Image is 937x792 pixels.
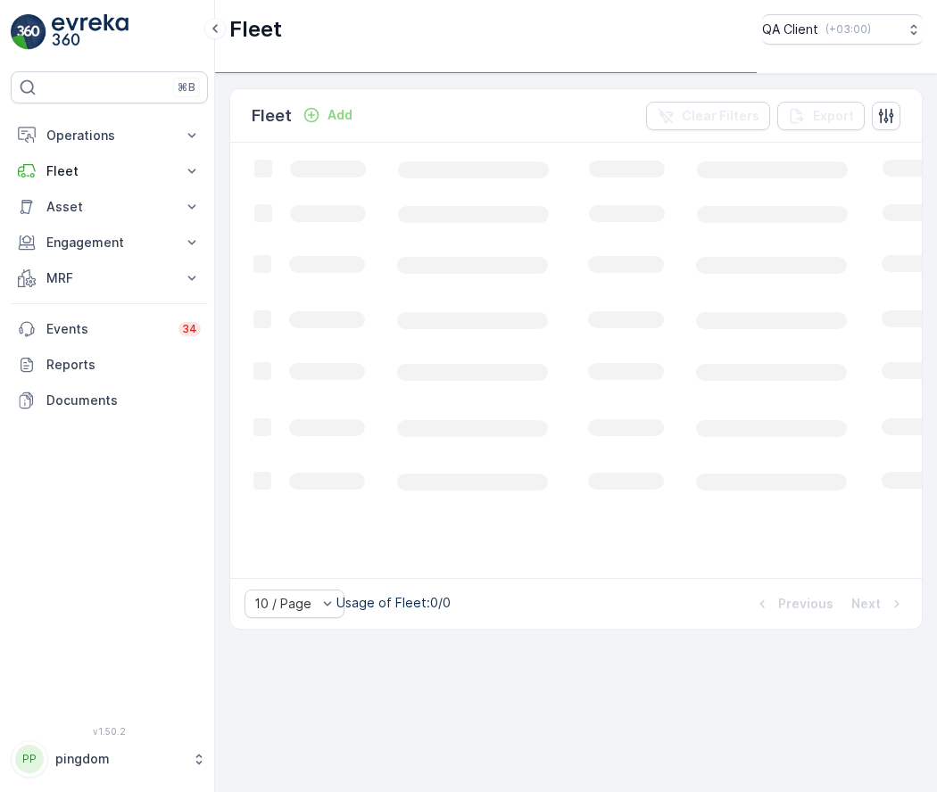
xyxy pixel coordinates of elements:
[11,726,208,737] span: v 1.50.2
[182,322,197,336] p: 34
[646,102,770,130] button: Clear Filters
[11,153,208,189] button: Fleet
[46,392,201,409] p: Documents
[11,225,208,260] button: Engagement
[762,21,818,38] p: QA Client
[252,103,292,128] p: Fleet
[46,127,172,144] p: Operations
[11,311,208,347] a: Events34
[55,750,183,768] p: pingdom
[11,118,208,153] button: Operations
[813,107,854,125] p: Export
[46,356,201,374] p: Reports
[336,594,451,612] p: Usage of Fleet : 0/0
[295,104,360,126] button: Add
[11,740,208,778] button: PPpingdom
[46,162,172,180] p: Fleet
[11,260,208,296] button: MRF
[46,320,168,338] p: Events
[762,14,923,45] button: QA Client(+03:00)
[850,593,908,615] button: Next
[46,198,172,216] p: Asset
[229,15,282,44] p: Fleet
[46,234,172,252] p: Engagement
[778,595,833,613] p: Previous
[751,593,835,615] button: Previous
[178,80,195,95] p: ⌘B
[682,107,759,125] p: Clear Filters
[11,383,208,418] a: Documents
[825,22,871,37] p: ( +03:00 )
[52,14,129,50] img: logo_light-DOdMpM7g.png
[851,595,881,613] p: Next
[15,745,44,773] div: PP
[11,189,208,225] button: Asset
[11,14,46,50] img: logo
[11,347,208,383] a: Reports
[328,106,352,124] p: Add
[777,102,865,130] button: Export
[46,269,172,287] p: MRF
